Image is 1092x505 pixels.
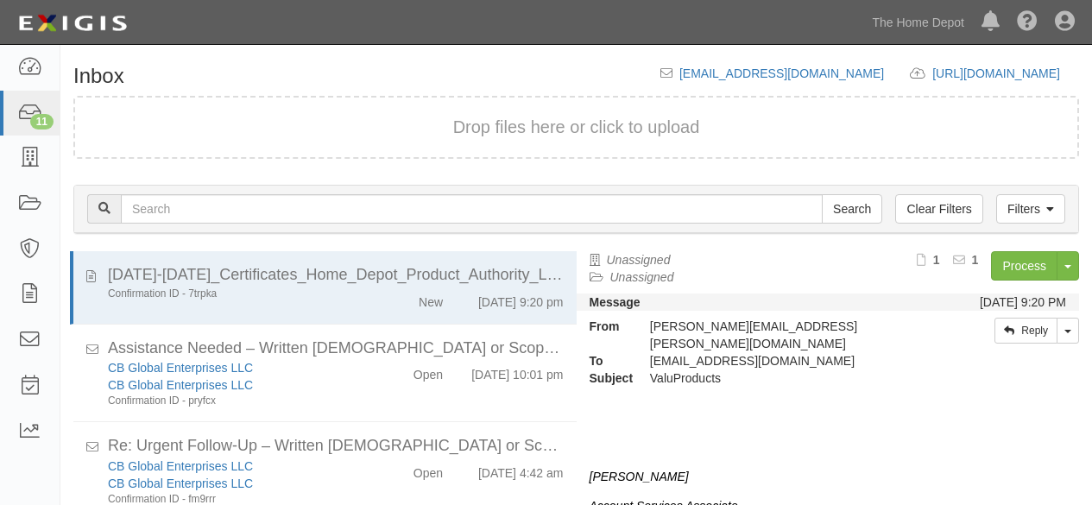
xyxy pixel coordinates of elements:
a: Unassigned [607,253,671,267]
div: Re: Urgent Follow-Up – Written Contract or Scope of Work Needed for COI [108,435,564,458]
div: Confirmation ID - 7trpka [108,287,363,301]
i: Help Center - Complianz [1017,12,1038,33]
a: CB Global Enterprises LLC [108,477,253,490]
a: [URL][DOMAIN_NAME] [932,66,1079,80]
div: ValuProducts [637,369,941,387]
i: [PERSON_NAME] [590,470,689,483]
div: [DATE] 10:01 pm [471,359,563,383]
a: CB Global Enterprises LLC [108,378,253,392]
div: [DATE] 4:42 am [478,458,564,482]
a: Unassigned [610,270,674,284]
img: logo-5460c22ac91f19d4615b14bd174203de0afe785f0fc80cf4dbbc73dc1793850b.png [13,8,132,39]
div: inbox@thdmerchandising.complianz.com [637,352,941,369]
a: CB Global Enterprises LLC [108,459,253,473]
div: Open [413,458,443,482]
div: Open [413,359,443,383]
strong: Subject [577,369,637,387]
a: The Home Depot [863,5,973,40]
div: Confirmation ID - pryfcx [108,394,363,408]
div: 2025-2026_Certificates_Home_Depot_Product_Authority_LLC-ValuProducts.pdf [108,264,564,287]
input: Search [822,194,882,224]
strong: From [577,318,637,335]
a: Filters [996,194,1065,224]
b: 1 [933,253,940,267]
div: 11 [30,114,54,129]
b: 1 [972,253,979,267]
div: [DATE] 9:20 pm [478,287,564,311]
input: Search [121,194,823,224]
a: Process [991,251,1057,281]
a: Clear Filters [895,194,982,224]
strong: To [577,352,637,369]
div: [DATE] 9:20 PM [980,294,1066,311]
div: New [419,287,443,311]
a: Reply [994,318,1057,344]
strong: Message [590,295,641,309]
div: [PERSON_NAME][EMAIL_ADDRESS][PERSON_NAME][DOMAIN_NAME] [637,318,941,352]
h1: Inbox [73,65,124,87]
a: CB Global Enterprises LLC [108,361,253,375]
div: Assistance Needed – Written Contract or Scope of Work for COI (Home Depot Onboarding) [108,338,564,360]
button: Drop files here or click to upload [453,115,700,140]
a: [EMAIL_ADDRESS][DOMAIN_NAME] [679,66,884,80]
